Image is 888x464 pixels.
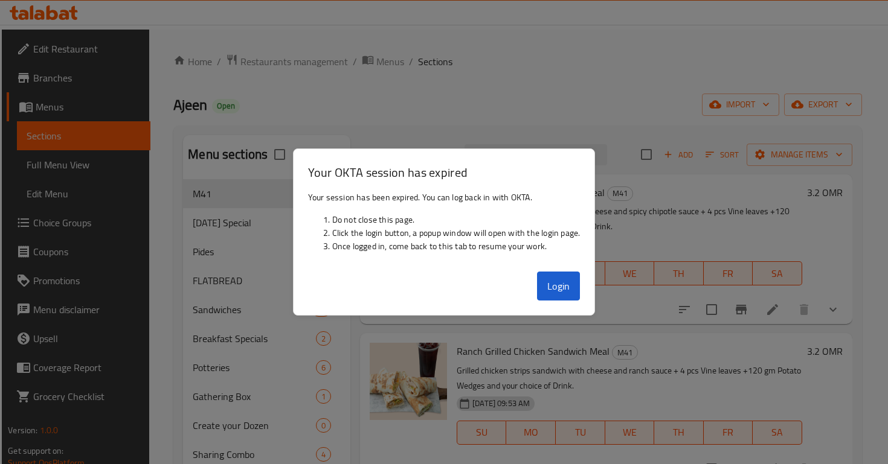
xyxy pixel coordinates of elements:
[332,226,581,240] li: Click the login button, a popup window will open with the login page.
[332,240,581,253] li: Once logged in, come back to this tab to resume your work.
[537,272,581,300] button: Login
[294,186,595,267] div: Your session has been expired. You can log back in with OKTA.
[308,164,581,181] h3: Your OKTA session has expired
[332,213,581,226] li: Do not close this page.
